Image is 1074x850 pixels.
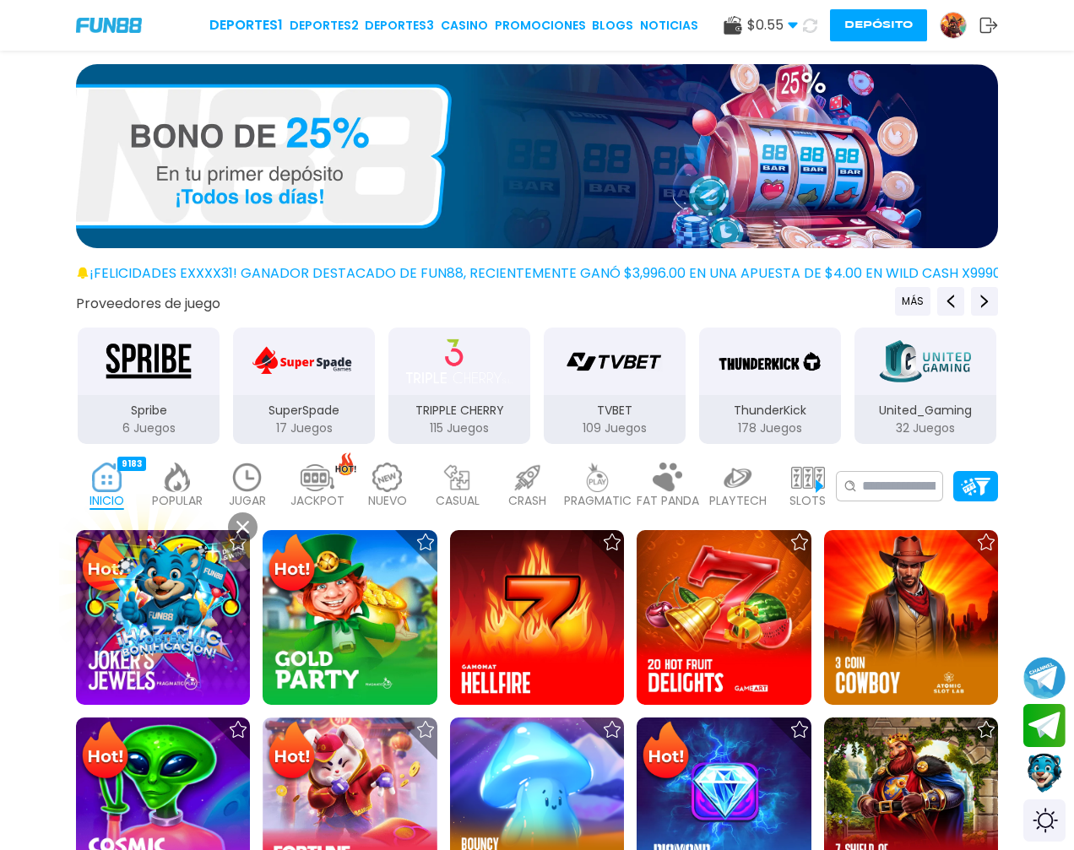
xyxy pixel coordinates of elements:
img: fat_panda_light.webp [651,463,685,492]
p: Spribe [78,402,220,420]
img: casual_light.webp [441,463,475,492]
img: crash_light.webp [511,463,545,492]
button: Contact customer service [1023,751,1066,795]
img: home_active.webp [90,463,124,492]
img: SuperSpade [251,338,357,385]
button: Proveedores de juego [76,295,220,312]
div: Switch theme [1023,799,1066,842]
img: TRIPPLE CHERRY [406,338,513,385]
img: Primer Bono Diario 25% [76,64,998,248]
p: TRIPPLE CHERRY [388,402,530,420]
a: Promociones [495,17,586,35]
p: United_Gaming [854,402,996,420]
p: NUEVO [368,492,407,510]
img: hot [335,452,356,475]
p: PLAYTECH [709,492,767,510]
p: JACKPOT [290,492,344,510]
img: 20 Hot Fruit Delights [637,530,811,704]
img: Hot [78,532,133,598]
img: Platform Filter [961,478,990,495]
img: Joker's Jewels [76,530,250,704]
p: TVBET [544,402,686,420]
button: Depósito [830,9,927,41]
p: INICIO [89,492,124,510]
img: playtech_light.webp [721,463,755,492]
img: Hot [638,719,693,785]
img: Image Link [93,521,246,674]
p: POPULAR [152,492,203,510]
p: CASUAL [436,492,480,510]
p: FAT PANDA [637,492,699,510]
button: SuperSpade [226,326,382,446]
span: ¡FELICIDADES exxxx31! GANADOR DESTACADO DE FUN88, RECIENTEMENTE GANÓ $3,996.00 EN UNA APUESTA DE ... [89,263,1018,284]
img: Hot [78,719,133,785]
img: new_light.webp [371,463,404,492]
img: Hellfire [450,530,624,704]
img: TVBET [561,338,668,385]
a: CASINO [441,17,488,35]
p: 6 Juegos [78,420,220,437]
p: ThunderKick [699,402,841,420]
button: TVBET [537,326,692,446]
p: JUGAR [229,492,266,510]
img: popular_light.webp [160,463,194,492]
button: Next providers [971,287,998,316]
img: Hot [264,719,319,785]
p: 109 Juegos [544,420,686,437]
a: Deportes1 [209,15,283,35]
button: Previous providers [937,287,964,316]
button: United_Gaming [848,326,1003,446]
img: United_Gaming [872,338,979,385]
a: Deportes3 [365,17,434,35]
img: Gold Party [263,530,437,704]
button: Join telegram channel [1023,656,1066,700]
img: slots_light.webp [791,463,825,492]
button: ThunderKick [692,326,848,446]
a: NOTICIAS [640,17,698,35]
a: Avatar [940,12,979,39]
img: ThunderKick [717,338,823,385]
img: Hot [264,532,319,598]
img: Spribe [95,338,202,385]
img: 3 Coin Cowboy [824,530,998,704]
a: BLOGS [592,17,633,35]
p: 115 Juegos [388,420,530,437]
img: Avatar [941,13,966,38]
img: jackpot_light.webp [301,463,334,492]
img: pragmatic_light.webp [581,463,615,492]
p: 178 Juegos [699,420,841,437]
p: SuperSpade [233,402,375,420]
p: 32 Juegos [854,420,996,437]
div: 9183 [117,457,146,471]
span: $ 0.55 [747,15,798,35]
button: TRIPPLE CHERRY [382,326,537,446]
img: Company Logo [76,18,142,32]
button: Spribe [71,326,226,446]
p: PRAGMATIC [564,492,632,510]
button: Join telegram [1023,704,1066,748]
button: Previous providers [895,287,930,316]
img: recent_light.webp [231,463,264,492]
a: Deportes2 [290,17,359,35]
p: 17 Juegos [233,420,375,437]
p: SLOTS [789,492,826,510]
p: CRASH [508,492,546,510]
